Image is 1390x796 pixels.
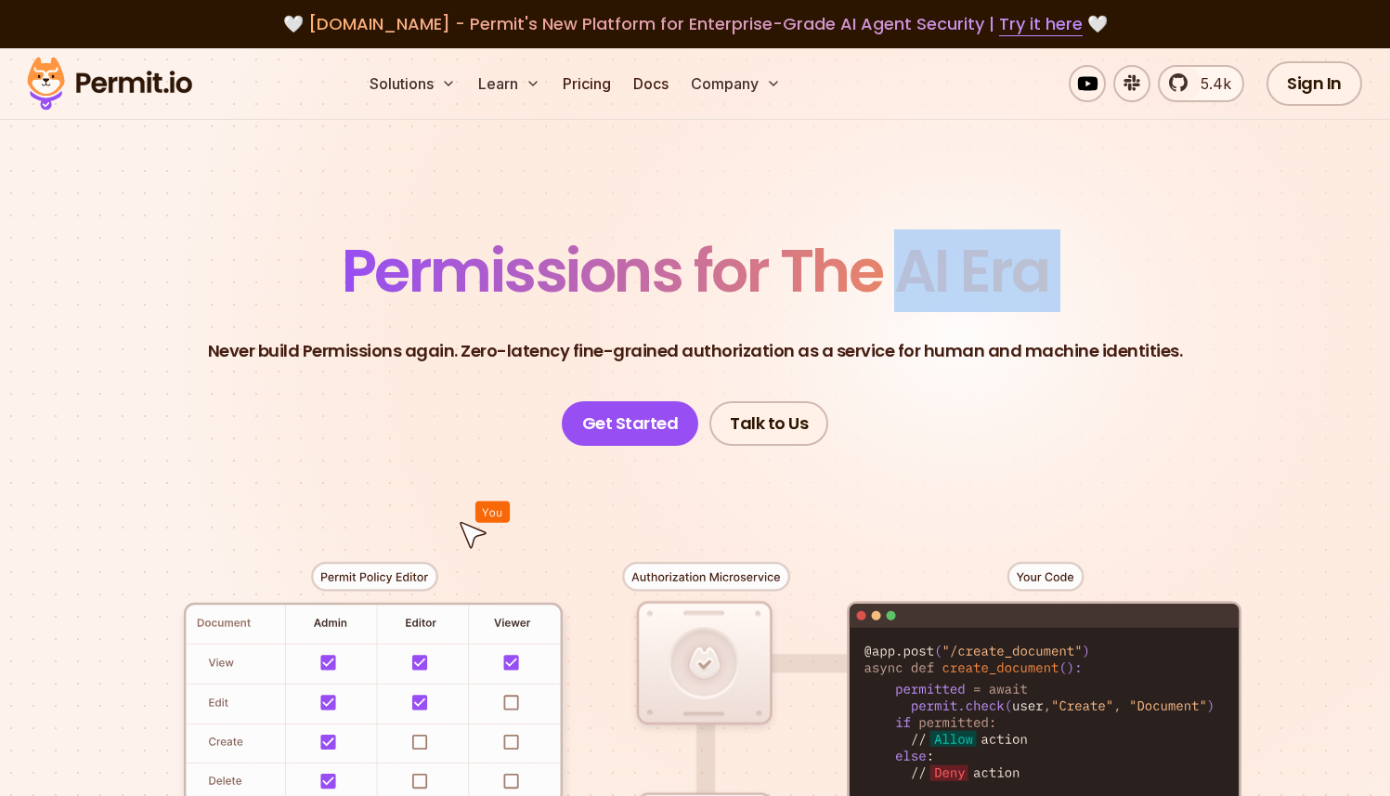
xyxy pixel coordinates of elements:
img: Permit logo [19,52,201,115]
a: Get Started [562,401,699,446]
span: [DOMAIN_NAME] - Permit's New Platform for Enterprise-Grade AI Agent Security | [308,12,1083,35]
a: 5.4k [1158,65,1244,102]
button: Solutions [362,65,463,102]
button: Learn [471,65,548,102]
button: Company [683,65,788,102]
a: Docs [626,65,676,102]
span: 5.4k [1189,72,1231,95]
a: Try it here [999,12,1083,36]
div: 🤍 🤍 [45,11,1345,37]
a: Sign In [1267,61,1362,106]
p: Never build Permissions again. Zero-latency fine-grained authorization as a service for human and... [208,338,1183,364]
span: Permissions for The AI Era [342,229,1049,312]
a: Pricing [555,65,618,102]
a: Talk to Us [709,401,828,446]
